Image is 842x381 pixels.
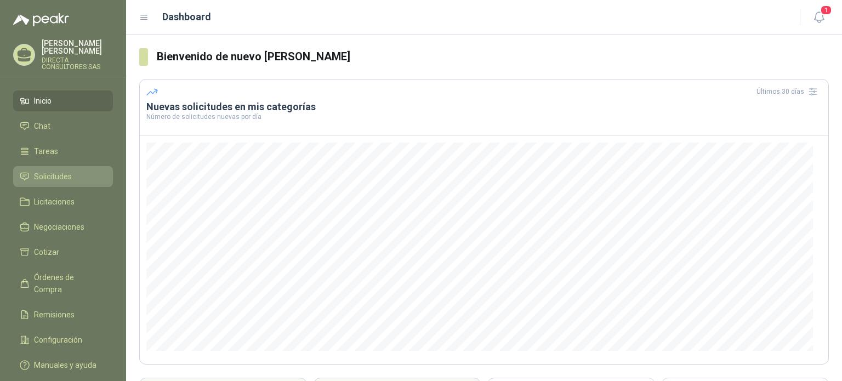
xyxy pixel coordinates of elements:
[820,5,832,15] span: 1
[13,116,113,137] a: Chat
[34,196,75,208] span: Licitaciones
[13,90,113,111] a: Inicio
[157,48,829,65] h3: Bienvenido de nuevo [PERSON_NAME]
[162,9,211,25] h1: Dashboard
[13,141,113,162] a: Tareas
[13,304,113,325] a: Remisiones
[13,355,113,376] a: Manuales y ayuda
[13,191,113,212] a: Licitaciones
[146,113,822,120] p: Número de solicitudes nuevas por día
[42,39,113,55] p: [PERSON_NAME] [PERSON_NAME]
[34,359,96,371] span: Manuales y ayuda
[34,145,58,157] span: Tareas
[13,217,113,237] a: Negociaciones
[13,267,113,300] a: Órdenes de Compra
[42,57,113,70] p: DIRECTA CONSULTORES SAS
[13,166,113,187] a: Solicitudes
[34,95,52,107] span: Inicio
[34,309,75,321] span: Remisiones
[34,334,82,346] span: Configuración
[34,246,59,258] span: Cotizar
[34,120,50,132] span: Chat
[146,100,822,113] h3: Nuevas solicitudes en mis categorías
[809,8,829,27] button: 1
[13,329,113,350] a: Configuración
[34,221,84,233] span: Negociaciones
[34,170,72,183] span: Solicitudes
[34,271,103,295] span: Órdenes de Compra
[13,13,69,26] img: Logo peakr
[13,242,113,263] a: Cotizar
[756,83,822,100] div: Últimos 30 días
